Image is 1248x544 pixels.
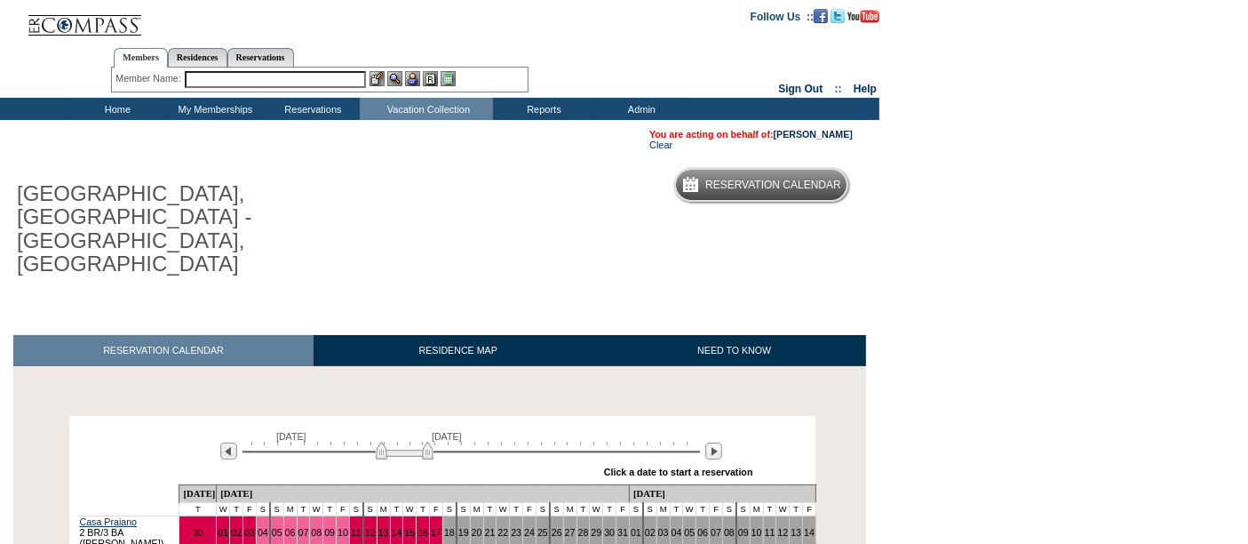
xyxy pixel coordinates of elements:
td: S [736,502,750,516]
a: 25 [537,527,548,538]
a: Residences [168,48,227,67]
div: Click a date to start a reservation [604,467,753,477]
td: M [377,502,390,516]
a: 30 [193,527,203,538]
td: W [403,502,417,516]
a: 23 [511,527,521,538]
a: 04 [258,527,268,538]
td: S [363,502,377,516]
a: 28 [578,527,589,538]
td: Follow Us :: [751,9,814,23]
a: Members [114,48,168,68]
td: T [763,502,776,516]
td: T [576,502,590,516]
a: 06 [697,527,708,538]
span: [DATE] [432,431,462,442]
a: 19 [458,527,469,538]
a: Follow us on Twitter [831,10,845,20]
a: 21 [485,527,496,538]
td: Reservations [262,98,360,120]
a: 04 [672,527,682,538]
td: S [643,502,656,516]
a: 05 [272,527,282,538]
td: M [656,502,670,516]
a: 15 [404,527,415,538]
td: [DATE] [217,484,630,502]
a: Reservations [227,48,294,67]
td: S [457,502,470,516]
td: T [230,502,243,516]
td: S [256,502,269,516]
img: b_calculator.gif [441,71,456,86]
td: S [349,502,362,516]
td: S [442,502,456,516]
a: 12 [365,527,376,538]
td: S [550,502,563,516]
td: T [323,502,337,516]
td: T [603,502,616,516]
td: S [270,502,283,516]
a: 08 [311,527,322,538]
a: 22 [497,527,508,538]
a: 10 [338,527,348,538]
a: 10 [751,527,762,538]
a: Help [854,83,877,95]
td: W [776,502,790,516]
a: Become our fan on Facebook [814,10,828,20]
td: T [790,502,803,516]
a: 06 [285,527,296,538]
a: 03 [244,527,255,538]
td: F [710,502,723,516]
td: F [616,502,630,516]
td: F [337,502,350,516]
img: b_edit.gif [370,71,385,86]
td: S [630,502,643,516]
td: F [430,502,443,516]
a: 12 [777,527,788,538]
td: T [696,502,710,516]
a: 18 [444,527,455,538]
a: 20 [472,527,482,538]
img: Follow us on Twitter [831,9,845,23]
span: :: [835,83,842,95]
a: 09 [324,527,335,538]
td: [DATE] [630,484,816,502]
a: 31 [617,527,628,538]
a: Subscribe to our YouTube Channel [847,10,879,20]
td: Reports [493,98,591,120]
a: Casa Praiano [80,516,138,527]
span: [DATE] [276,431,306,442]
a: NEED TO KNOW [602,335,866,366]
img: Become our fan on Facebook [814,9,828,23]
img: View [387,71,402,86]
a: 14 [804,527,815,538]
td: T [483,502,497,516]
td: M [563,502,576,516]
a: 07 [711,527,721,538]
td: F [523,502,537,516]
a: Clear [649,140,672,150]
a: 11 [351,527,362,538]
td: T [390,502,403,516]
td: Home [67,98,164,120]
a: 26 [552,527,562,538]
td: Vacation Collection [360,98,493,120]
a: Sign Out [778,83,823,95]
a: 13 [378,527,389,538]
td: W [217,502,230,516]
td: T [510,502,523,516]
td: M [750,502,763,516]
a: 03 [658,527,669,538]
h1: [GEOGRAPHIC_DATA], [GEOGRAPHIC_DATA] - [GEOGRAPHIC_DATA], [GEOGRAPHIC_DATA] [13,179,411,280]
a: 16 [417,527,428,538]
td: T [417,502,430,516]
a: 13 [791,527,801,538]
td: T [670,502,683,516]
a: 11 [765,527,775,538]
td: T [297,502,310,516]
td: S [723,502,736,516]
td: M [283,502,297,516]
a: 29 [591,527,601,538]
a: [PERSON_NAME] [774,129,853,140]
a: 07 [298,527,309,538]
